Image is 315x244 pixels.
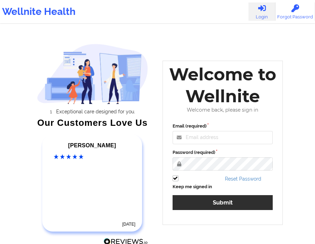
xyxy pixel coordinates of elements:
[173,195,273,210] button: Submit
[37,44,148,104] img: wellnite-auth-hero_200.c722682e.png
[173,183,212,190] label: Keep me signed in
[225,176,261,182] a: Reset Password
[168,107,278,113] div: Welcome back, please sign in
[68,142,116,148] span: [PERSON_NAME]
[173,131,273,144] input: Email address
[37,119,148,126] div: Our Customers Love Us
[173,123,273,130] label: Email (required)
[122,222,135,227] time: [DATE]
[248,2,275,21] a: Login
[168,63,278,107] div: Welcome to Wellnite
[173,149,273,156] label: Password (required)
[43,109,148,114] li: Exceptional care designed for you.
[275,2,315,21] a: Forgot Password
